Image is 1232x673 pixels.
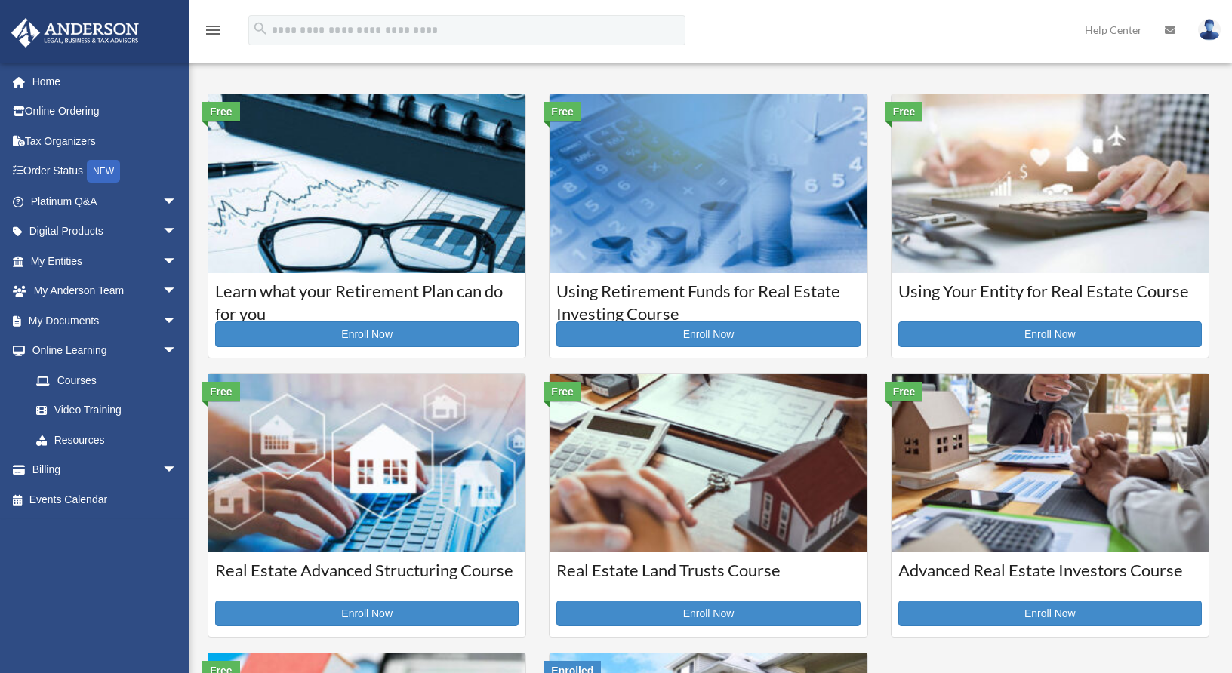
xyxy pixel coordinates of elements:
a: Home [11,66,200,97]
a: Online Ordering [11,97,200,127]
i: search [252,20,269,37]
a: Enroll Now [215,321,519,347]
a: Online Learningarrow_drop_down [11,336,200,366]
h3: Using Retirement Funds for Real Estate Investing Course [556,280,860,318]
div: Free [202,102,240,121]
a: My Entitiesarrow_drop_down [11,246,200,276]
i: menu [204,21,222,39]
span: arrow_drop_down [162,276,192,307]
span: arrow_drop_down [162,455,192,486]
h3: Real Estate Advanced Structuring Course [215,559,519,597]
a: Platinum Q&Aarrow_drop_down [11,186,200,217]
a: Video Training [21,395,200,426]
div: NEW [87,160,120,183]
a: Enroll Now [556,601,860,626]
h3: Advanced Real Estate Investors Course [898,559,1202,597]
h3: Real Estate Land Trusts Course [556,559,860,597]
img: User Pic [1198,19,1221,41]
a: Enroll Now [898,321,1202,347]
a: Billingarrow_drop_down [11,455,200,485]
a: Resources [21,425,200,455]
span: arrow_drop_down [162,306,192,336]
a: menu [204,26,222,39]
span: arrow_drop_down [162,336,192,367]
a: Enroll Now [898,601,1202,626]
a: Digital Productsarrow_drop_down [11,217,200,247]
h3: Learn what your Retirement Plan can do for you [215,280,519,318]
div: Free [202,382,240,401]
a: My Anderson Teamarrow_drop_down [11,276,200,306]
a: Events Calendar [11,484,200,515]
div: Free [544,102,581,121]
span: arrow_drop_down [162,186,192,217]
span: arrow_drop_down [162,217,192,247]
span: arrow_drop_down [162,246,192,277]
div: Free [885,102,923,121]
a: Tax Organizers [11,126,200,156]
div: Free [885,382,923,401]
a: Order StatusNEW [11,156,200,187]
div: Free [544,382,581,401]
a: My Documentsarrow_drop_down [11,306,200,336]
a: Enroll Now [556,321,860,347]
img: Anderson Advisors Platinum Portal [7,18,143,48]
a: Courses [21,365,192,395]
h3: Using Your Entity for Real Estate Course [898,280,1202,318]
a: Enroll Now [215,601,519,626]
